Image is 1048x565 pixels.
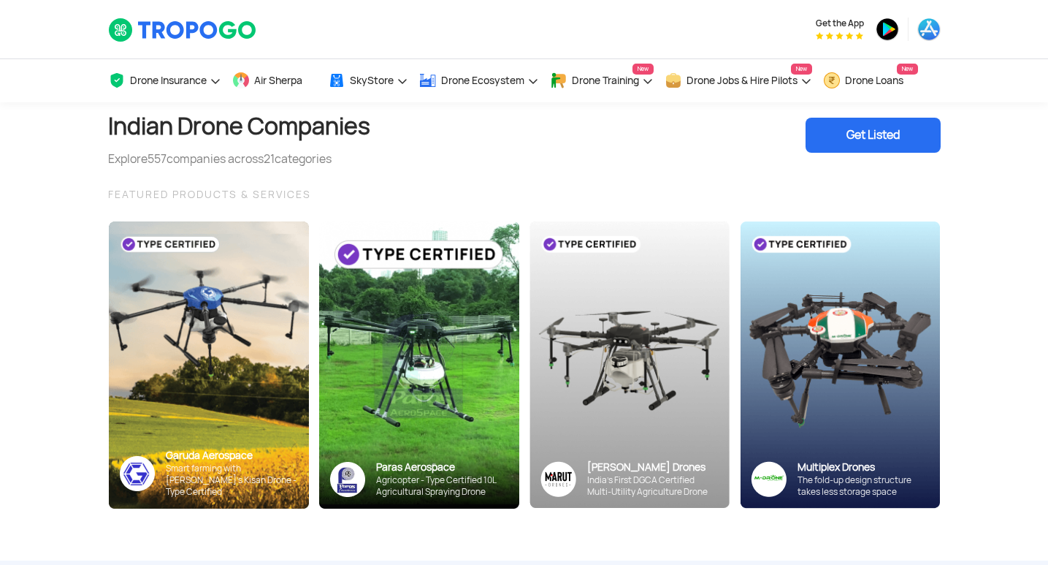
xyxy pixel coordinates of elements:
[108,18,258,42] img: TropoGo Logo
[148,151,167,167] span: 557
[587,460,719,474] div: [PERSON_NAME] Drones
[419,59,539,102] a: Drone Ecosystem
[350,75,394,86] span: SkyStore
[740,221,940,509] img: bg_multiplex_sky.png
[665,59,812,102] a: Drone Jobs & Hire PilotsNew
[798,460,929,474] div: Multiplex Drones
[845,75,903,86] span: Drone Loans
[686,75,798,86] span: Drone Jobs & Hire Pilots
[376,460,508,474] div: Paras Aerospace
[108,186,941,203] div: FEATURED PRODUCTS & SERVICES
[897,64,918,75] span: New
[917,18,941,41] img: ic_appstore.png
[108,151,370,168] div: Explore companies across categories
[529,221,730,508] img: bg_marut_sky.png
[816,32,863,39] img: App Raking
[816,18,864,29] span: Get the App
[632,64,654,75] span: New
[823,59,918,102] a: Drone LoansNew
[166,463,298,498] div: Smart farming with [PERSON_NAME]’s Kisan Drone - Type Certified
[130,75,207,86] span: Drone Insurance
[109,221,309,509] img: bg_garuda_sky.png
[876,18,899,41] img: ic_playstore.png
[166,449,298,463] div: Garuda Aerospace
[806,118,941,153] div: Get Listed
[550,59,654,102] a: Drone TrainingNew
[791,64,812,75] span: New
[572,75,639,86] span: Drone Training
[120,456,155,491] img: ic_garuda_sky.png
[330,462,365,497] img: paras-logo-banner.png
[441,75,524,86] span: Drone Ecosystem
[264,151,275,167] span: 21
[232,59,317,102] a: Air Sherpa
[798,474,929,498] div: The fold-up design structure takes less storage space
[376,474,508,498] div: Agricopter - Type Certified 10L Agricultural Spraying Drone
[108,59,221,102] a: Drone Insurance
[319,221,519,509] img: paras-card.png
[254,75,302,86] span: Air Sherpa
[540,461,576,497] img: Group%2036313.png
[108,102,370,151] h1: Indian Drone Companies
[751,461,787,497] img: ic_multiplex_sky.png
[328,59,408,102] a: SkyStore
[587,474,719,498] div: India’s First DGCA Certified Multi-Utility Agriculture Drone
